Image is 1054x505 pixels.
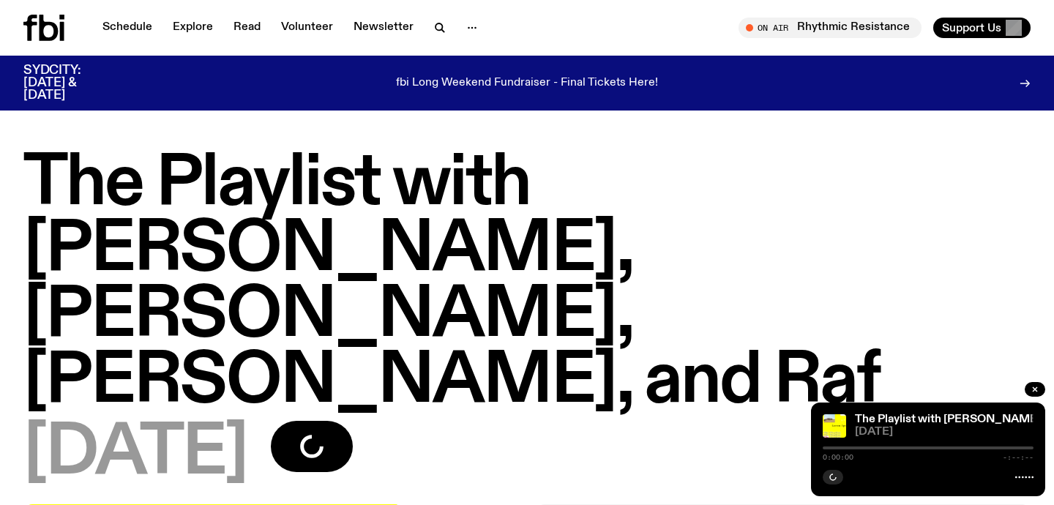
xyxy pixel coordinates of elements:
[1003,454,1034,461] span: -:--:--
[23,421,247,487] span: [DATE]
[933,18,1031,38] button: Support Us
[272,18,342,38] a: Volunteer
[94,18,161,38] a: Schedule
[23,64,117,102] h3: SYDCITY: [DATE] & [DATE]
[823,454,853,461] span: 0:00:00
[396,77,658,90] p: fbi Long Weekend Fundraiser - Final Tickets Here!
[739,18,922,38] button: On AirRhythmic Resistance
[345,18,422,38] a: Newsletter
[855,427,1034,438] span: [DATE]
[225,18,269,38] a: Read
[164,18,222,38] a: Explore
[942,21,1001,34] span: Support Us
[23,151,1031,415] h1: The Playlist with [PERSON_NAME], [PERSON_NAME], [PERSON_NAME], and Raf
